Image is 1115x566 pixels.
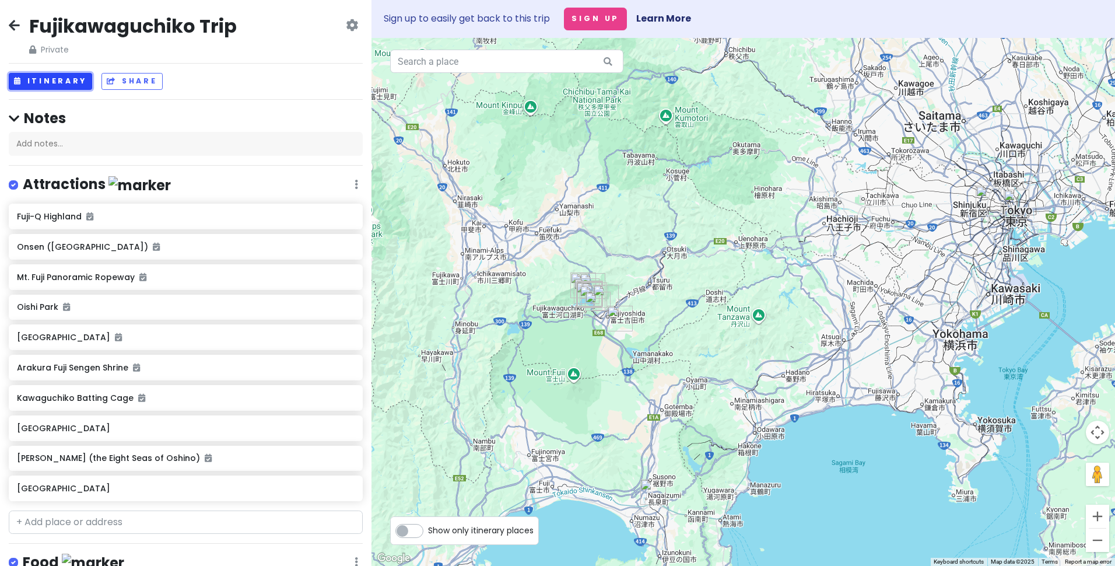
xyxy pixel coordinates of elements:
[17,211,355,222] h6: Fuji-Q Highland
[153,243,160,251] i: Added to itinerary
[1086,505,1109,528] button: Zoom in
[17,362,355,373] h6: Arakura Fuji Sengen Shrine
[976,186,1001,211] div: Shinjuku Station
[17,483,355,494] h6: [GEOGRAPHIC_DATA]
[9,132,363,156] div: Add notes...
[29,43,237,56] span: Private
[17,242,355,252] h6: Onsen ([GEOGRAPHIC_DATA])
[205,454,212,462] i: Added to itinerary
[564,8,627,30] button: Sign Up
[640,479,666,505] div: MISHIMA STATION
[577,281,602,306] div: Kawaguchiko Batting Cage
[585,292,611,317] div: Fuji-Q Highland
[9,109,363,127] h4: Notes
[576,282,602,308] div: Backpackers Hostel K's House Mt.Fuji
[574,278,599,304] div: Yagizaki Park
[1086,463,1109,486] button: Drag Pegman onto the map to open Street View
[29,14,237,39] h2: Fujikawaguchiko Trip
[580,273,605,299] div: Kawaguchiko Music Forest Museum
[607,306,633,331] div: Oshino Hakkai (the Eight Seas of Oshino)
[991,558,1035,565] span: Map data ©2025
[17,332,355,343] h6: [GEOGRAPHIC_DATA]
[374,551,413,566] a: Open this area in Google Maps (opens a new window)
[63,303,70,311] i: Added to itinerary
[570,272,596,298] div: Oishi Park
[17,453,355,463] h6: [PERSON_NAME] (the Eight Seas of Oshino)
[17,272,355,282] h6: Mt. Fuji Panoramic Ropeway
[390,50,623,73] input: Search a place
[934,558,984,566] button: Keyboard shortcuts
[9,73,92,90] button: Itinerary
[1042,558,1058,565] a: Terms (opens in new tab)
[86,212,93,221] i: Added to itinerary
[577,281,603,307] div: Onsen (Royal Hotel Kawaguchiko)
[139,273,146,281] i: Added to itinerary
[1086,529,1109,552] button: Zoom out
[115,333,122,341] i: Added to itinerary
[17,393,355,403] h6: Kawaguchiko Batting Cage
[636,12,691,25] a: Learn More
[577,281,603,306] div: Oike Park
[580,285,605,311] div: Kawaguchiko Station
[1004,190,1029,215] div: Tokyo Station
[17,423,355,434] h6: [GEOGRAPHIC_DATA]
[428,524,534,537] span: Show only itinerary places
[9,511,363,534] input: + Add place or address
[138,394,145,402] i: Added to itinerary
[23,175,171,194] h4: Attractions
[593,285,619,310] div: Arakura Fuji Sengen Shrine
[1065,558,1112,565] a: Report a map error
[374,551,413,566] img: Google
[108,176,171,194] img: marker
[133,364,140,372] i: Added to itinerary
[17,302,355,312] h6: Oishi Park
[1086,421,1109,444] button: Map camera controls
[101,73,162,90] button: Share
[581,282,607,308] div: Mt. Fuji Panoramic Ropeway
